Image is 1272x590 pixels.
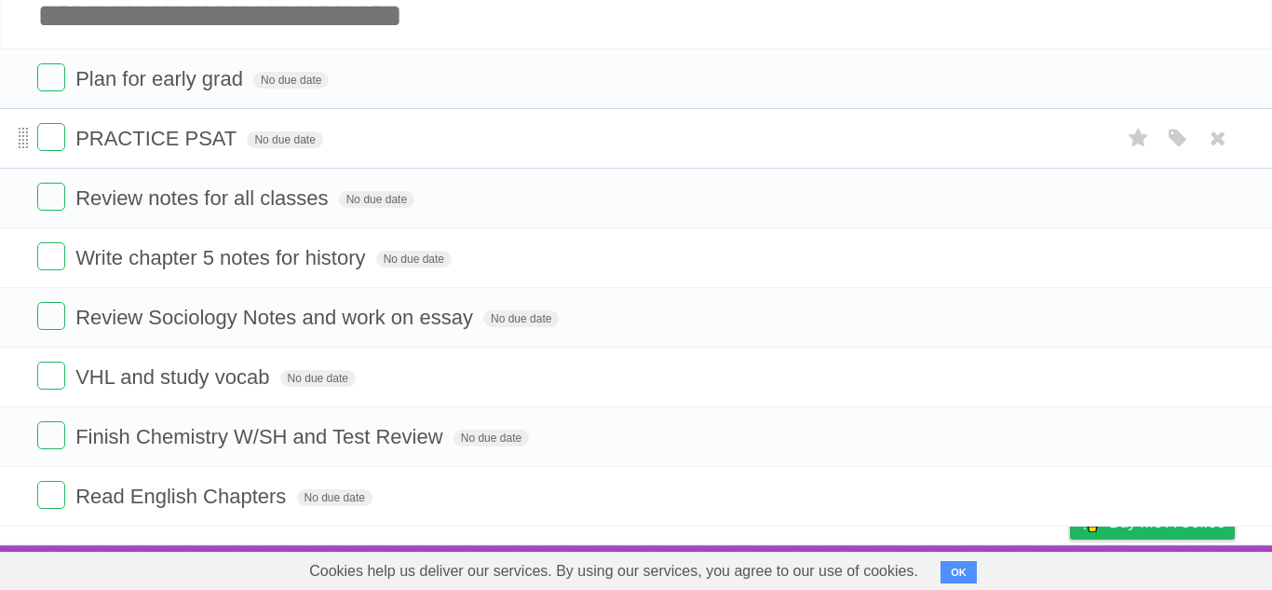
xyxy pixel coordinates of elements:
button: OK [940,561,977,583]
span: Write chapter 5 notes for history [75,246,370,269]
span: No due date [297,489,372,506]
span: No due date [247,131,322,148]
span: No due date [453,430,529,446]
span: Read English Chapters [75,485,291,508]
label: Done [37,242,65,270]
span: No due date [483,310,559,327]
a: Suggest a feature [1117,550,1235,585]
label: Done [37,362,65,390]
label: Star task [1121,123,1157,154]
span: No due date [253,72,329,89]
label: Done [37,123,65,151]
a: Developers [884,550,959,585]
span: PRACTICE PSAT [75,127,241,150]
label: Done [37,183,65,211]
span: No due date [376,251,452,268]
span: Plan for early grad [75,67,248,90]
a: Terms [982,550,1023,585]
span: Cookies help us deliver our services. By using our services, you agree to our use of cookies. [291,553,937,590]
label: Done [37,421,65,449]
span: Review Sociology Notes and work on essay [75,306,478,329]
span: Buy me a coffee [1109,506,1225,539]
span: VHL and study vocab [75,365,274,389]
label: Done [37,63,65,91]
span: No due date [339,191,414,208]
a: About [822,550,861,585]
label: Done [37,302,65,330]
a: Privacy [1046,550,1094,585]
label: Done [37,481,65,509]
span: Finish Chemistry W/SH and Test Review [75,425,448,448]
span: Review notes for all classes [75,186,332,210]
span: No due date [280,370,356,387]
